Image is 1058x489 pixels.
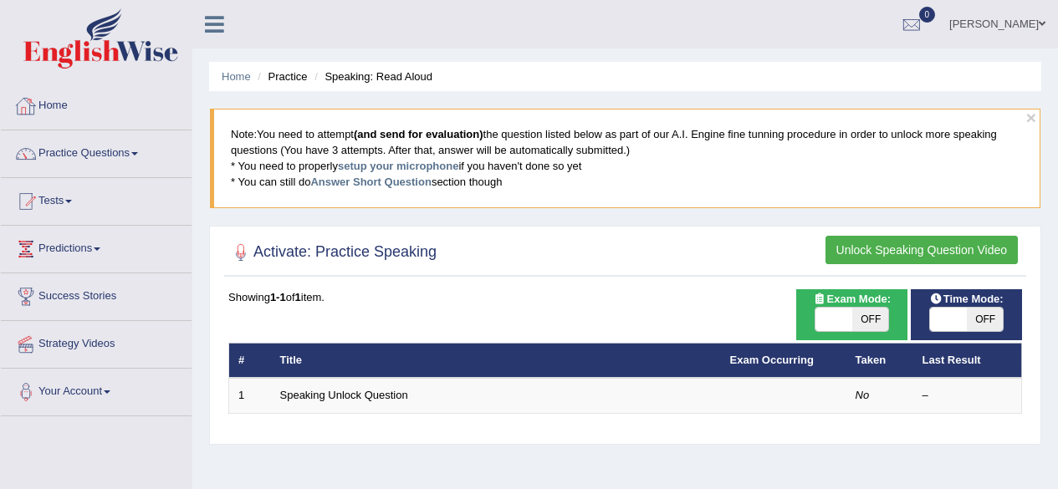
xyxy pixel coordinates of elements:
[271,343,721,378] th: Title
[923,388,1013,404] div: –
[1,226,192,267] a: Predictions
[270,291,286,303] b: 1-1
[310,69,432,84] li: Speaking: Read Aloud
[229,378,271,413] td: 1
[807,290,897,308] span: Exam Mode:
[310,176,431,188] a: Answer Short Question
[1,369,192,410] a: Your Account
[846,343,913,378] th: Taken
[967,308,1004,331] span: OFF
[856,389,870,401] em: No
[1,130,192,172] a: Practice Questions
[730,354,814,366] a: Exam Occurring
[1,178,192,220] a: Tests
[1026,109,1036,126] button: ×
[796,289,907,340] div: Show exams occurring in exams
[253,69,307,84] li: Practice
[852,308,889,331] span: OFF
[229,343,271,378] th: #
[825,236,1018,264] button: Unlock Speaking Question Video
[1,321,192,363] a: Strategy Videos
[338,160,458,172] a: setup your microphone
[919,7,936,23] span: 0
[231,128,257,140] span: Note:
[210,109,1040,207] blockquote: You need to attempt the question listed below as part of our A.I. Engine fine tunning procedure i...
[228,289,1022,305] div: Showing of item.
[354,128,483,140] b: (and send for evaluation)
[280,389,408,401] a: Speaking Unlock Question
[222,70,251,83] a: Home
[228,240,437,265] h2: Activate: Practice Speaking
[1,83,192,125] a: Home
[923,290,1010,308] span: Time Mode:
[295,291,301,303] b: 1
[1,273,192,315] a: Success Stories
[913,343,1022,378] th: Last Result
